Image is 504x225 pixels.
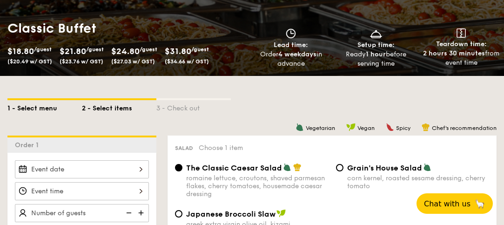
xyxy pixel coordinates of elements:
[252,50,330,68] div: Order in advance
[156,100,231,113] div: 3 - Check out
[165,46,191,56] span: $31.80
[135,204,149,222] img: icon-add.58712e84.svg
[346,123,356,131] img: icon-vegan.f8ff3823.svg
[284,28,298,39] img: icon-clock.2db775ea.svg
[111,46,140,56] span: $24.80
[293,163,302,171] img: icon-chef-hat.a58ddaea.svg
[396,125,410,131] span: Spicy
[186,174,329,198] div: romaine lettuce, croutons, shaved parmesan flakes, cherry tomatoes, housemade caesar dressing
[121,204,135,222] img: icon-reduce.1d2dbef1.svg
[306,125,335,131] span: Vegetarian
[175,164,182,171] input: The Classic Caesar Saladromaine lettuce, croutons, shaved parmesan flakes, cherry tomatoes, house...
[15,204,149,222] input: Number of guests
[357,41,395,49] span: Setup time:
[15,141,42,149] span: Order 1
[165,58,209,65] span: ($34.66 w/ GST)
[337,50,415,68] div: Ready before serving time
[366,50,386,58] strong: 1 hour
[60,58,103,65] span: ($23.76 w/ GST)
[457,28,466,38] img: icon-teardown.65201eee.svg
[283,163,291,171] img: icon-vegetarian.fe4039eb.svg
[111,58,155,65] span: ($27.03 w/ GST)
[34,46,52,53] span: /guest
[296,123,304,131] img: icon-vegetarian.fe4039eb.svg
[82,100,156,113] div: 2 - Select items
[347,164,422,172] span: Grain's House Salad
[474,198,485,209] span: 🦙
[274,41,308,49] span: Lead time:
[15,182,149,200] input: Event time
[175,210,182,218] input: Japanese Broccoli Slawgreek extra virgin olive oil, kizami [PERSON_NAME], yuzu soy-sesame dressing
[423,49,485,57] strong: 2 hours 30 minutes
[7,58,52,65] span: ($20.49 w/ GST)
[276,209,286,218] img: icon-vegan.f8ff3823.svg
[422,123,430,131] img: icon-chef-hat.a58ddaea.svg
[432,125,497,131] span: Chef's recommendation
[186,164,282,172] span: The Classic Caesar Salad
[347,174,490,190] div: corn kernel, roasted sesame dressing, cherry tomato
[7,100,82,113] div: 1 - Select menu
[417,193,493,214] button: Chat with us🦙
[140,46,157,53] span: /guest
[278,50,316,58] strong: 4 weekdays
[7,20,249,37] h1: Classic Buffet
[186,210,276,218] span: Japanese Broccoli Slaw
[86,46,104,53] span: /guest
[369,28,383,39] img: icon-dish.430c3a2e.svg
[336,164,343,171] input: Grain's House Saladcorn kernel, roasted sesame dressing, cherry tomato
[423,49,500,68] div: from event time
[423,163,431,171] img: icon-vegetarian.fe4039eb.svg
[7,46,34,56] span: $18.80
[386,123,394,131] img: icon-spicy.37a8142b.svg
[436,40,487,48] span: Teardown time:
[191,46,209,53] span: /guest
[60,46,86,56] span: $21.80
[424,199,470,208] span: Chat with us
[357,125,375,131] span: Vegan
[15,160,149,178] input: Event date
[199,144,243,152] span: Choose 1 item
[175,145,193,151] span: Salad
